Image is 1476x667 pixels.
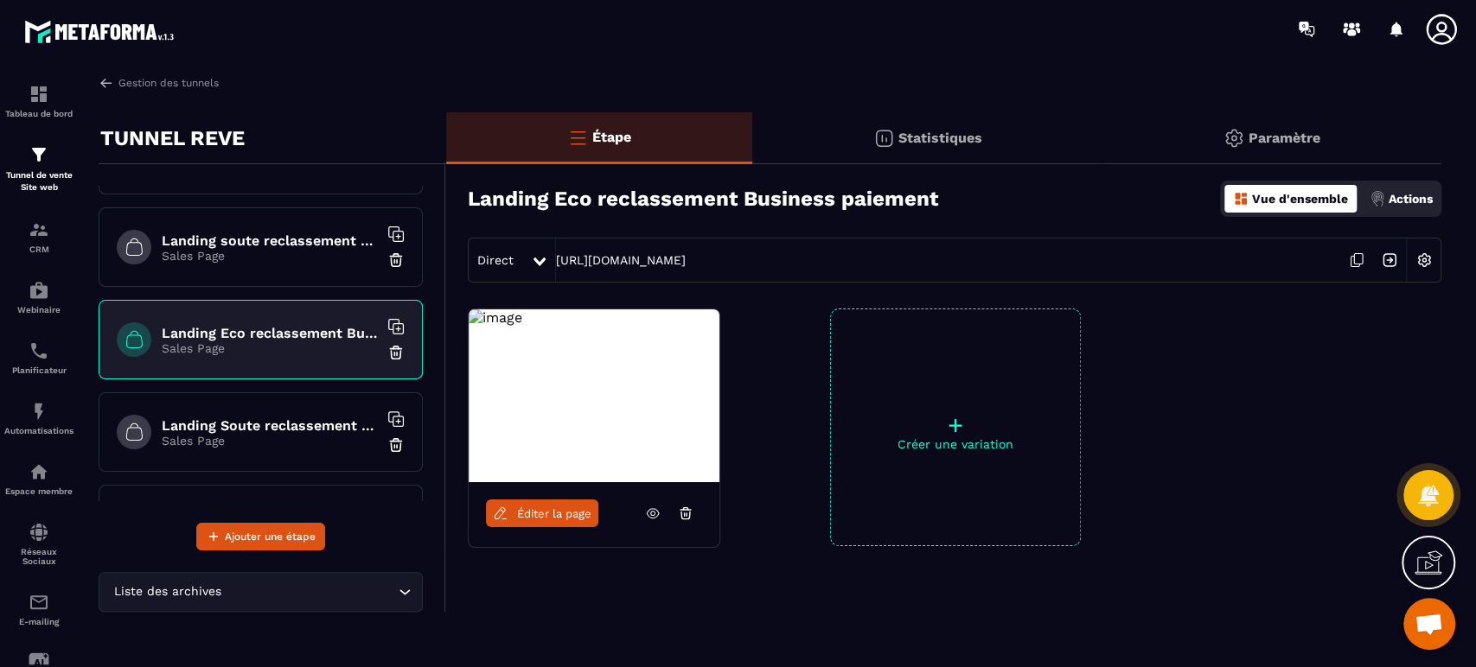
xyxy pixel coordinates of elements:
span: Liste des archives [110,582,225,601]
p: Planificateur [4,365,73,375]
img: setting-gr.5f69749f.svg [1224,128,1244,149]
a: Éditer la page [486,499,598,527]
img: email [29,592,49,613]
a: [URL][DOMAIN_NAME] [556,253,686,267]
p: E-mailing [4,617,73,626]
p: Espace membre [4,486,73,496]
p: Webinaire [4,305,73,314]
img: setting-w.858f3a88.svg [1408,244,1441,276]
a: schedulerschedulerPlanificateur [4,327,73,388]
img: automations [29,280,49,301]
span: Direct [477,253,514,267]
img: formation [29,219,49,240]
span: Éditer la page [517,507,591,520]
p: CRM [4,245,73,254]
p: Statistiques [898,130,982,146]
h6: Landing Eco reclassement Business paiement [162,325,378,341]
img: formation [29,144,49,165]
h6: Landing Soute reclassement Eco paiement [162,417,378,434]
a: formationformationCRM [4,206,73,267]
p: Tableau de bord [4,109,73,118]
img: logo [24,16,180,48]
p: Vue d'ensemble [1252,192,1348,206]
p: + [831,413,1080,437]
h3: Landing Eco reclassement Business paiement [468,187,938,211]
img: automations [29,401,49,422]
button: Ajouter une étape [196,523,325,550]
img: trash [387,436,405,454]
img: arrow [99,75,114,91]
div: Ouvrir le chat [1403,598,1455,650]
a: automationsautomationsEspace membre [4,448,73,509]
a: automationsautomationsWebinaire [4,267,73,327]
img: formation [29,84,49,105]
p: Tunnel de vente Site web [4,169,73,194]
a: emailemailE-mailing [4,579,73,639]
p: Réseaux Sociaux [4,547,73,566]
img: arrow-next.bcc2205e.svg [1373,244,1406,276]
a: social-networksocial-networkRéseaux Sociaux [4,509,73,579]
img: trash [387,344,405,361]
p: Paramètre [1249,130,1320,146]
div: Search for option [99,572,423,612]
a: formationformationTunnel de vente Site web [4,131,73,206]
img: scheduler [29,340,49,361]
p: TUNNEL REVE [100,121,245,156]
p: Étape [592,129,631,145]
img: bars-o.4a397970.svg [567,127,588,148]
h6: Landing soute reclassement choix [162,232,378,249]
img: stats.20deebd0.svg [873,128,894,149]
input: Search for option [225,582,394,601]
p: Sales Page [162,341,378,355]
p: Créer une variation [831,437,1080,451]
img: trash [387,251,405,269]
p: Automatisations [4,426,73,435]
p: Actions [1389,192,1433,206]
a: automationsautomationsAutomatisations [4,388,73,448]
span: Ajouter une étape [225,528,316,545]
p: Sales Page [162,249,378,263]
a: Gestion des tunnels [99,75,219,91]
img: dashboard-orange.40269519.svg [1233,191,1249,206]
p: Sales Page [162,434,378,448]
img: actions.d6e523a2.png [1370,191,1385,206]
img: image [469,309,522,326]
a: formationformationTableau de bord [4,71,73,131]
img: automations [29,461,49,482]
img: social-network [29,522,49,543]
